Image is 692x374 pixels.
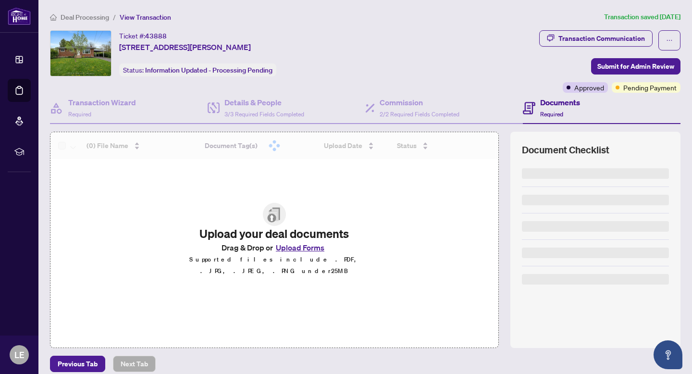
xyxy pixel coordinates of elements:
span: [STREET_ADDRESS][PERSON_NAME] [119,41,251,53]
span: Submit for Admin Review [597,59,674,74]
h4: Details & People [224,97,304,108]
span: LE [14,348,25,362]
img: File Upload [263,203,286,226]
img: IMG-X12273973_1.jpg [50,31,111,76]
li: / [113,12,116,23]
h2: Upload your deal documents [182,226,367,241]
p: Supported files include .PDF, .JPG, .JPEG, .PNG under 25 MB [182,254,367,277]
button: Open asap [654,340,682,369]
span: home [50,14,57,21]
button: Previous Tab [50,356,105,372]
span: File UploadUpload your deal documentsDrag & Drop orUpload FormsSupported files include .PDF, .JPG... [174,195,375,285]
h4: Documents [540,97,580,108]
img: logo [8,7,31,25]
span: View Transaction [120,13,171,22]
span: Document Checklist [522,143,609,157]
h4: Transaction Wizard [68,97,136,108]
span: Previous Tab [58,356,98,372]
div: Transaction Communication [558,31,645,46]
span: 43888 [145,32,167,40]
article: Transaction saved [DATE] [604,12,680,23]
span: 3/3 Required Fields Completed [224,111,304,118]
span: Pending Payment [623,82,677,93]
span: Information Updated - Processing Pending [145,66,272,75]
span: 2/2 Required Fields Completed [380,111,459,118]
div: Ticket #: [119,30,167,41]
h4: Commission [380,97,459,108]
div: Status: [119,63,276,76]
button: Next Tab [113,356,156,372]
button: Submit for Admin Review [591,58,680,75]
span: Required [68,111,91,118]
span: Deal Processing [61,13,109,22]
button: Upload Forms [273,241,327,254]
button: Transaction Communication [539,30,653,47]
span: ellipsis [666,37,673,44]
span: Approved [574,82,604,93]
span: Drag & Drop or [222,241,327,254]
span: Required [540,111,563,118]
